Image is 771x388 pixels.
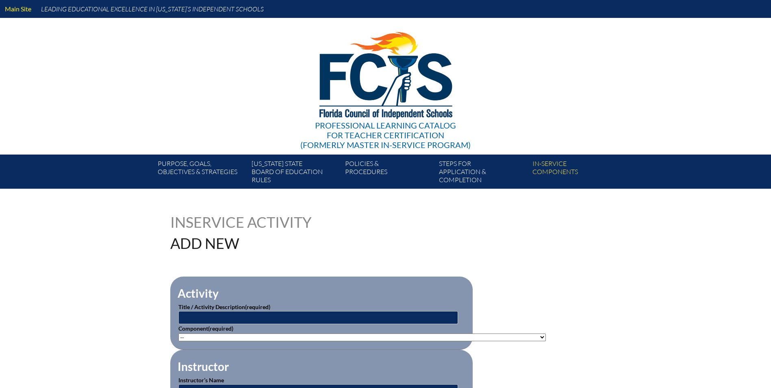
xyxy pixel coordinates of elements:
div: Professional Learning Catalog (formerly Master In-service Program) [300,120,471,150]
a: Policies &Procedures [342,158,435,189]
label: Component [178,325,233,332]
a: [US_STATE] StateBoard of Education rules [248,158,342,189]
label: Title / Activity Description [178,303,270,310]
a: Main Site [2,3,35,14]
a: Steps forapplication & completion [436,158,529,189]
legend: Activity [177,286,219,300]
a: Purpose, goals,objectives & strategies [154,158,248,189]
span: for Teacher Certification [327,130,444,140]
a: Professional Learning Catalog for Teacher Certification(formerly Master In-service Program) [297,16,474,151]
img: FCISlogo221.eps [302,18,469,129]
span: (required) [245,303,270,310]
select: activity_component[data][] [178,334,546,341]
h1: Inservice Activity [170,215,334,229]
legend: Instructor [177,360,230,373]
h1: Add New [170,236,437,251]
label: Instructor’s Name [178,377,224,384]
span: (required) [208,325,233,332]
a: In-servicecomponents [529,158,623,189]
